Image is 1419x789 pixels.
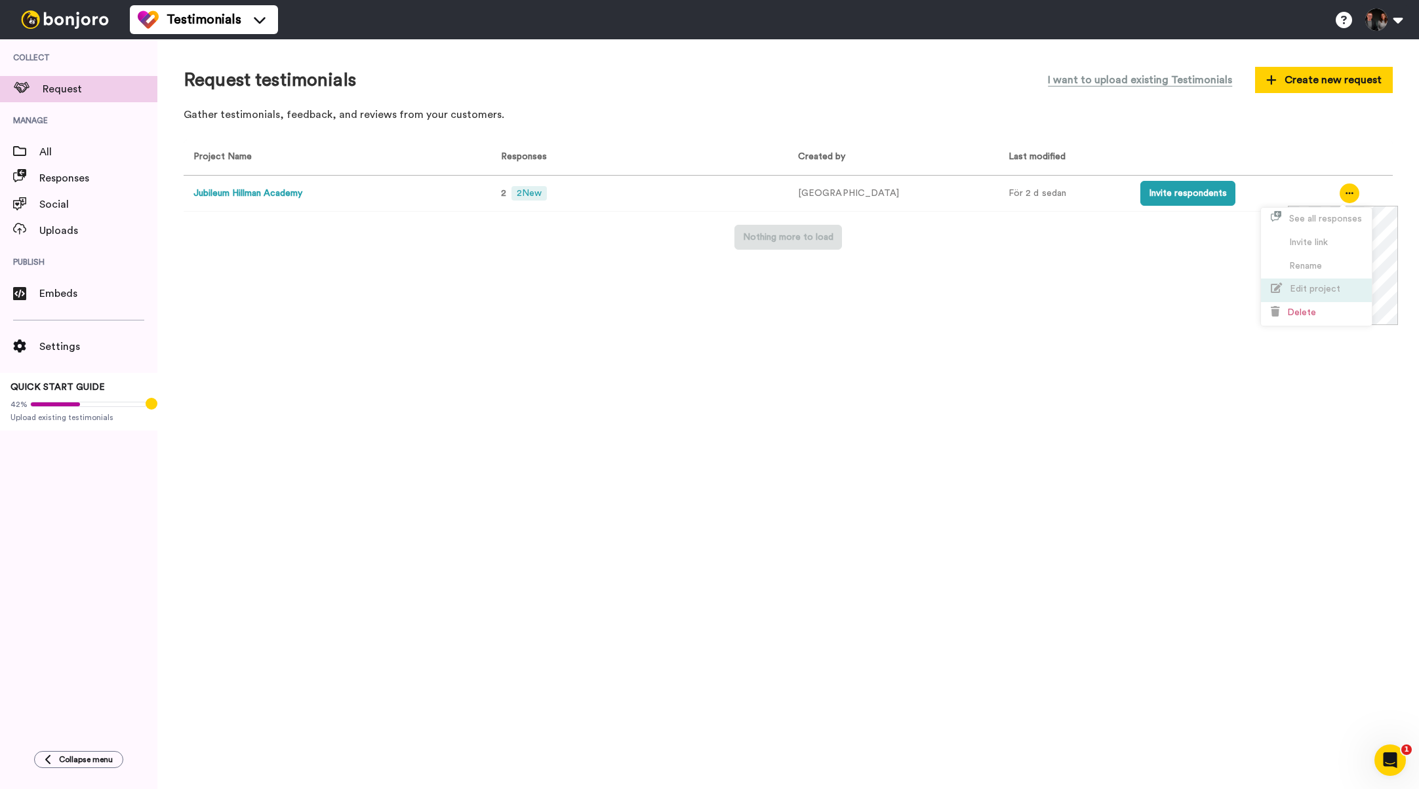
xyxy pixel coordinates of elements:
span: I want to upload existing Testimonials [1048,72,1232,88]
span: 42% [10,399,28,410]
button: I want to upload existing Testimonials [1038,66,1242,94]
iframe: Intercom live chat [1374,744,1406,776]
div: Tooltip anchor [146,398,157,410]
button: Jubileum Hillman Academy [193,187,302,201]
th: Last modified [999,140,1130,176]
span: All [39,144,157,160]
span: 2 New [511,186,547,201]
span: Social [39,197,157,212]
button: Invite respondents [1140,181,1235,206]
h1: Request testimonials [184,70,356,90]
p: Gather testimonials, feedback, and reviews from your customers. [184,107,1393,123]
td: För 2 d sedan [999,176,1130,212]
span: 1 [1401,744,1412,755]
span: See all responses [1289,214,1362,223]
td: [GEOGRAPHIC_DATA] [788,176,999,212]
img: bj-logo-header-white.svg [16,10,114,29]
span: Upload existing testimonials [10,412,147,423]
span: QUICK START GUIDE [10,383,105,392]
span: Invite link [1289,238,1328,247]
span: Create new request [1266,72,1382,88]
span: Request [43,81,157,97]
button: Create new request [1255,67,1393,93]
span: Settings [39,339,157,355]
th: Created by [788,140,999,176]
span: Responses [496,152,547,161]
span: Delete [1287,308,1316,317]
button: Collapse menu [34,751,123,768]
button: Nothing more to load [734,225,842,250]
span: Embeds [39,286,157,301]
span: Uploads [39,223,157,239]
span: Rename [1289,261,1322,271]
span: 2 [501,189,506,198]
span: Edit project [1290,284,1340,294]
span: Collapse menu [59,754,113,765]
img: tm-color.svg [138,9,159,30]
span: Responses [39,170,157,186]
span: Testimonials [167,10,241,29]
th: Project Name [184,140,486,176]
